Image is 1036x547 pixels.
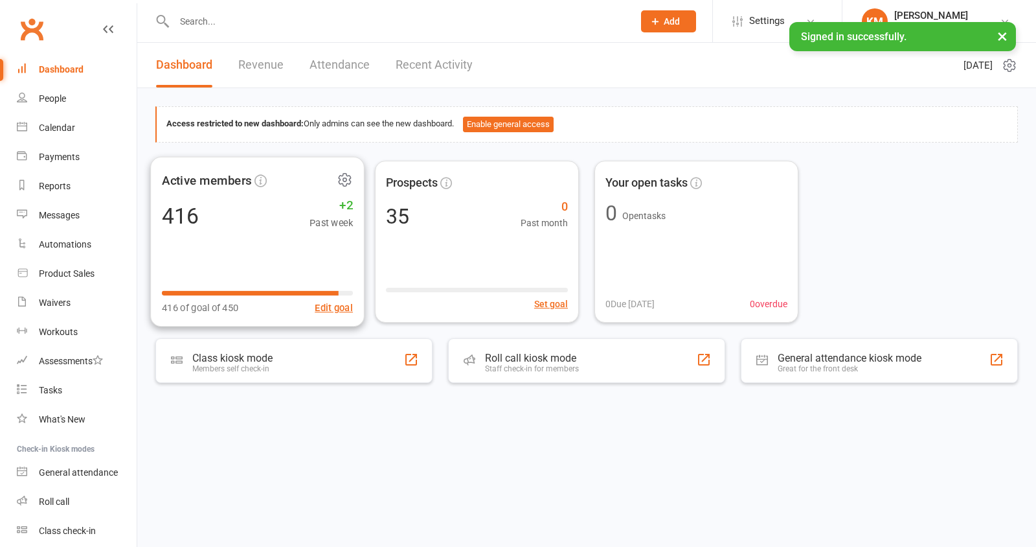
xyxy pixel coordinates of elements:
button: Edit goal [315,299,353,315]
div: Terang Fitness [894,21,968,33]
span: Add [664,16,680,27]
a: What's New [17,405,137,434]
div: General attendance kiosk mode [778,352,921,364]
div: Tasks [39,385,62,395]
span: Open tasks [622,211,666,221]
div: Great for the front desk [778,364,921,373]
div: KM [862,8,888,34]
div: 0 [605,203,617,224]
div: Roll call [39,496,69,507]
div: Members self check-in [192,364,273,373]
div: Dashboard [39,64,84,75]
span: Your open tasks [605,174,688,192]
a: Workouts [17,318,137,347]
a: Dashboard [17,55,137,84]
div: [PERSON_NAME] [894,10,968,21]
div: People [39,93,66,104]
button: Add [641,10,696,32]
span: 0 Due [DATE] [605,297,655,311]
div: Only admins can see the new dashboard. [166,117,1008,132]
div: Roll call kiosk mode [485,352,579,364]
div: Class kiosk mode [192,352,273,364]
a: Recent Activity [396,43,473,87]
a: Roll call [17,487,137,517]
span: Signed in successfully. [801,30,906,43]
div: Automations [39,239,91,250]
a: Class kiosk mode [17,517,137,546]
div: Class check-in [39,526,96,536]
input: Search... [170,12,624,30]
div: Payments [39,152,80,162]
span: 416 of goal of 450 [162,299,239,315]
div: Waivers [39,297,71,308]
button: × [991,22,1014,50]
a: Product Sales [17,259,137,288]
a: Payments [17,143,137,172]
span: Past week [310,215,353,230]
a: General attendance kiosk mode [17,458,137,487]
div: General attendance [39,467,118,478]
a: Messages [17,201,137,230]
a: Reports [17,172,137,201]
div: Product Sales [39,268,95,279]
span: Past month [521,216,568,230]
span: Prospects [386,174,438,192]
a: Waivers [17,288,137,318]
span: 0 overdue [750,297,787,311]
a: Automations [17,230,137,259]
span: 0 [521,198,568,216]
div: Workouts [39,327,78,337]
div: 35 [386,206,409,227]
a: Clubworx [16,13,48,45]
div: Staff check-in for members [485,364,579,373]
div: Messages [39,210,80,220]
span: Active members [162,170,252,190]
span: [DATE] [963,58,993,73]
div: 416 [162,204,199,226]
span: +2 [310,195,353,215]
span: Settings [749,6,785,36]
div: Reports [39,181,71,191]
button: Set goal [534,297,568,311]
a: Assessments [17,347,137,376]
strong: Access restricted to new dashboard: [166,119,304,128]
div: Calendar [39,122,75,133]
a: Tasks [17,376,137,405]
div: Assessments [39,356,103,366]
a: Calendar [17,113,137,143]
a: Dashboard [156,43,212,87]
a: Revenue [238,43,284,87]
a: Attendance [310,43,370,87]
div: What's New [39,414,85,425]
button: Enable general access [463,117,554,132]
a: People [17,84,137,113]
